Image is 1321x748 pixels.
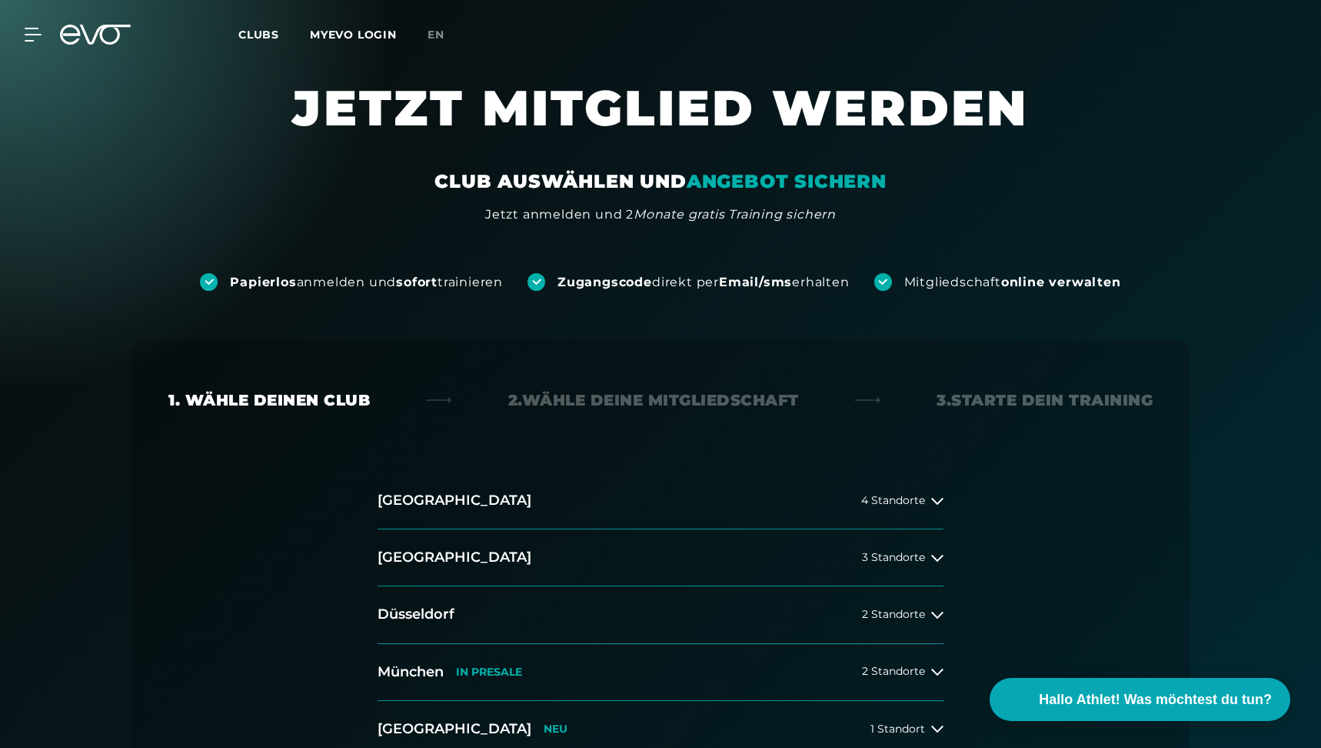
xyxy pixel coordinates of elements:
[557,275,652,289] strong: Zugangscode
[485,205,836,224] div: Jetzt anmelden und 2
[861,495,925,506] span: 4 Standorte
[378,529,943,586] button: [GEOGRAPHIC_DATA]3 Standorte
[434,169,886,194] div: CLUB AUSWÄHLEN UND
[719,275,792,289] strong: Email/sms
[378,663,444,682] h2: München
[199,77,1122,169] h1: JETZT MITGLIED WERDEN
[862,666,925,677] span: 2 Standorte
[238,27,310,42] a: Clubs
[378,548,531,567] h2: [GEOGRAPHIC_DATA]
[862,552,925,563] span: 3 Standorte
[508,389,799,411] div: 2. Wähle deine Mitgliedschaft
[862,609,925,620] span: 2 Standorte
[238,28,279,42] span: Clubs
[1001,275,1121,289] strong: online verwalten
[1039,690,1272,710] span: Hallo Athlet! Was möchtest du tun?
[378,605,454,624] h2: Düsseldorf
[428,28,444,42] span: en
[456,666,522,679] p: IN PRESALE
[544,723,567,736] p: NEU
[990,678,1290,721] button: Hallo Athlet! Was möchtest du tun?
[378,644,943,701] button: MünchenIN PRESALE2 Standorte
[870,723,925,735] span: 1 Standort
[904,274,1121,291] div: Mitgliedschaft
[310,28,397,42] a: MYEVO LOGIN
[937,389,1153,411] div: 3. Starte dein Training
[230,274,503,291] div: anmelden und trainieren
[230,275,296,289] strong: Papierlos
[378,720,531,739] h2: [GEOGRAPHIC_DATA]
[378,473,943,529] button: [GEOGRAPHIC_DATA]4 Standorte
[634,207,836,222] em: Monate gratis Training sichern
[428,26,463,44] a: en
[557,274,849,291] div: direkt per erhalten
[687,170,887,192] em: ANGEBOT SICHERN
[396,275,438,289] strong: sofort
[168,389,370,411] div: 1. Wähle deinen Club
[378,586,943,643] button: Düsseldorf2 Standorte
[378,491,531,510] h2: [GEOGRAPHIC_DATA]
